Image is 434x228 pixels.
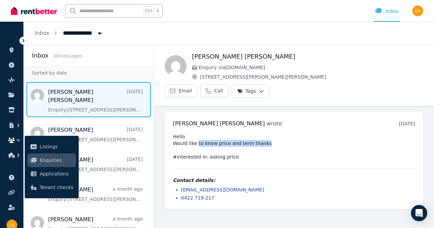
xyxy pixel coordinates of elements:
[165,84,198,97] a: Email
[232,84,270,98] button: Tags
[48,88,143,113] a: [PERSON_NAME] [PERSON_NAME][DATE]Enquiry:[STREET_ADDRESS][PERSON_NAME][PERSON_NAME].
[157,8,159,14] span: k
[375,8,399,15] div: Inbox
[35,30,50,36] a: Inbox
[267,120,282,127] span: wrote
[40,143,73,151] span: Listings
[173,120,265,127] span: [PERSON_NAME] [PERSON_NAME]
[40,183,73,191] span: Tenant checks
[412,5,423,16] img: David Scarsella
[179,87,192,94] span: Email
[53,53,82,59] span: 30 message s
[411,205,427,221] div: Open Intercom Messenger
[399,121,415,126] time: [DATE]
[40,156,73,164] span: Enquiries
[143,6,154,15] span: Ctrl
[237,88,256,95] span: Tags
[27,153,76,167] a: Enquiries
[181,187,264,192] a: [EMAIL_ADDRESS][DOMAIN_NAME]
[48,126,143,143] a: [PERSON_NAME][DATE]Enquiry:[STREET_ADDRESS][PERSON_NAME][PERSON_NAME].
[11,6,57,16] img: RentBetter
[192,52,423,61] h1: [PERSON_NAME] [PERSON_NAME]
[214,87,223,94] span: Call
[27,167,76,181] a: Applications
[48,156,143,173] a: [PERSON_NAME][DATE]Enquiry:[STREET_ADDRESS][PERSON_NAME][PERSON_NAME].
[165,55,186,77] img: Bowe Brown
[27,181,76,194] a: Tenant checks
[32,51,48,60] h2: Inbox
[199,64,423,71] span: Enquiry via [DOMAIN_NAME]
[173,133,415,160] pre: Hello Would like to know price and term thanks #interested in: asking price
[27,140,76,153] a: Listings
[200,74,423,80] span: [STREET_ADDRESS][PERSON_NAME][PERSON_NAME]
[173,177,415,184] h4: Contact details:
[200,84,229,97] a: Call
[181,195,214,201] a: 0422 719 217
[40,170,73,178] span: Applications
[24,22,114,45] nav: Breadcrumb
[24,66,154,79] div: Sorted by date
[48,186,143,203] a: [PERSON_NAME]a month agoEnquiry:[STREET_ADDRESS][PERSON_NAME][PERSON_NAME].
